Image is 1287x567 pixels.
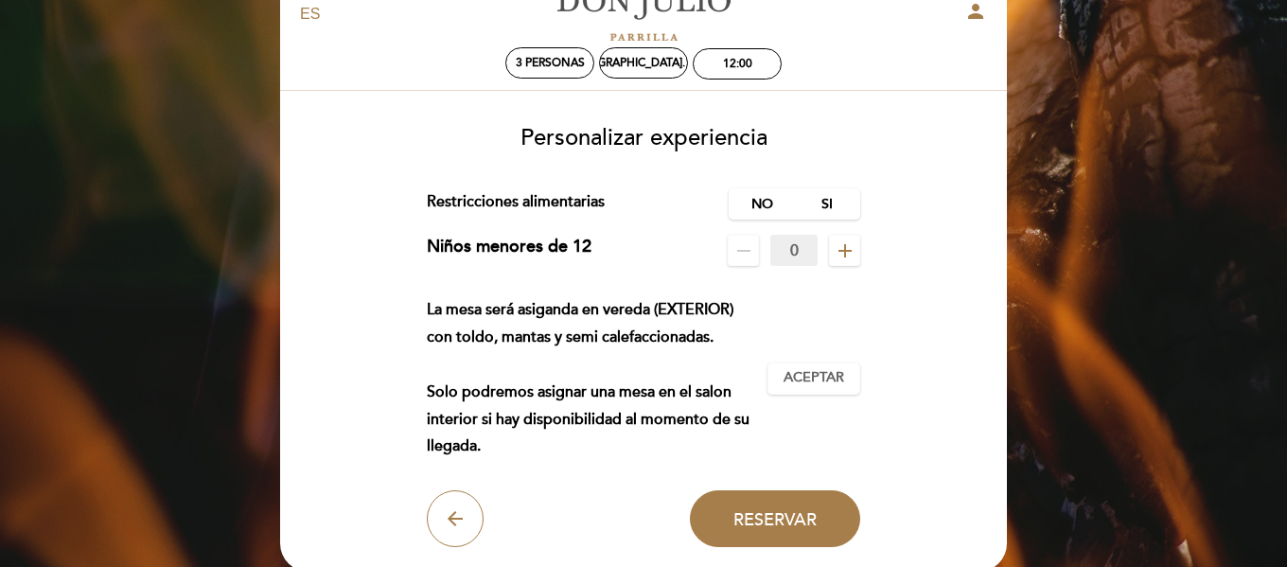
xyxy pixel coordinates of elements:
[729,188,795,220] label: No
[767,363,860,395] button: Aceptar
[427,296,768,460] div: La mesa será asiganda en vereda (EXTERIOR) con toldo, mantas y semi calefaccionadas. Solo podremo...
[723,57,752,71] div: 12:00
[794,188,860,220] label: Si
[427,188,730,220] div: Restricciones alimentarias
[732,239,755,262] i: remove
[427,235,591,266] div: Niños menores de 12
[784,368,844,388] span: Aceptar
[559,56,728,70] div: [DEMOGRAPHIC_DATA]. 11, sep.
[733,508,817,529] span: Reservar
[690,490,860,547] button: Reservar
[834,239,856,262] i: add
[516,56,585,70] span: 3 personas
[444,507,467,530] i: arrow_back
[427,490,484,547] button: arrow_back
[520,124,767,151] span: Personalizar experiencia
